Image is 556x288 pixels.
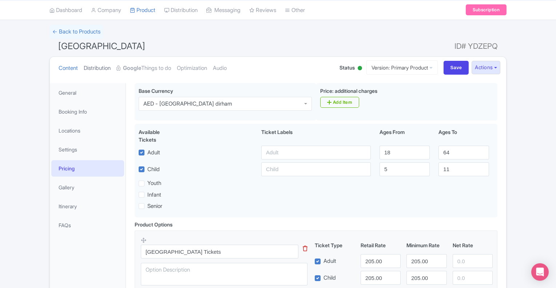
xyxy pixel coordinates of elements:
input: Save [444,61,469,75]
label: Infant [147,191,161,199]
a: General [51,84,124,101]
a: Pricing [51,160,124,177]
div: Open Intercom Messenger [531,263,549,281]
div: Product Options [135,221,172,228]
a: Subscription [466,4,507,15]
a: Settings [51,141,124,158]
a: Add Item [320,97,359,108]
div: Active [356,63,364,74]
div: Ticket Type [312,241,358,249]
a: Optimization [177,57,207,80]
button: Actions [472,61,500,74]
div: Available Tickets [139,128,178,143]
input: 0.0 [453,254,493,268]
a: Audio [213,57,227,80]
label: Senior [147,202,162,210]
div: Minimum Rate [404,241,449,249]
a: ← Back to Products [49,25,103,39]
input: 0.0 [406,271,446,285]
label: Child [147,165,160,174]
span: Base Currency [139,88,173,94]
label: Adult [147,149,160,157]
div: Retail Rate [358,241,404,249]
input: 0.0 [361,271,401,285]
a: Gallery [51,179,124,196]
label: Adult [323,257,336,265]
a: Distribution [84,57,111,80]
span: Status [339,64,355,71]
span: ID# YDZEPQ [454,39,498,54]
input: Adult [261,146,371,159]
input: 0.0 [406,254,446,268]
div: Net Rate [450,241,496,249]
input: 0.0 [453,271,493,285]
a: Locations [51,122,124,139]
a: Booking Info [51,103,124,120]
label: Youth [147,179,161,188]
input: Child [261,162,371,176]
label: Price: additional charges [320,87,377,95]
a: Itinerary [51,198,124,214]
div: AED - [GEOGRAPHIC_DATA] dirham [143,100,232,107]
a: Version: Primary Product [366,60,438,75]
strong: Google [123,64,141,72]
div: Ages To [434,128,493,143]
input: Option Name [141,245,298,259]
div: Ticket Labels [257,128,375,143]
label: Child [323,274,336,282]
a: Content [59,57,78,80]
input: 0.0 [361,254,401,268]
div: Ages From [375,128,434,143]
a: GoogleThings to do [116,57,171,80]
span: [GEOGRAPHIC_DATA] [58,41,145,51]
a: FAQs [51,217,124,233]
